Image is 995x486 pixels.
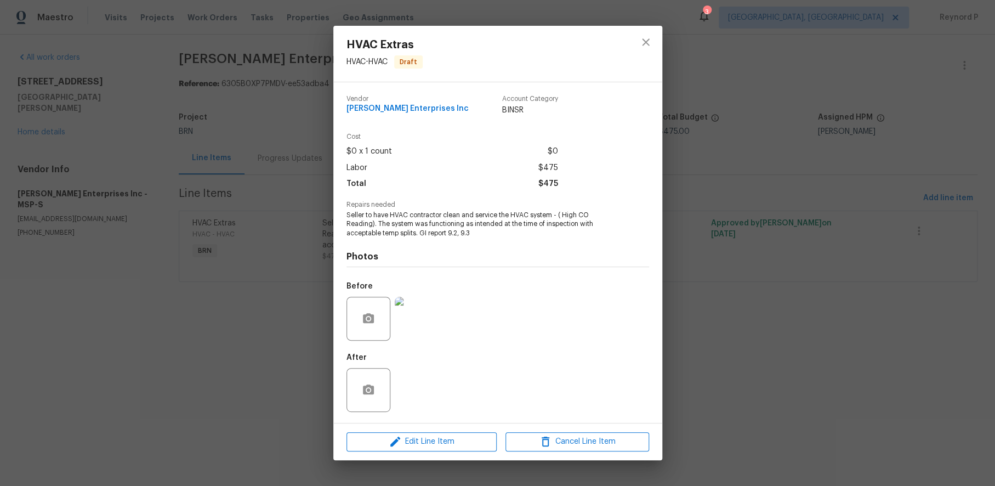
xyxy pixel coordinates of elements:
span: HVAC Extras [346,39,423,51]
span: Seller to have HVAC contractor clean and service the HVAC system - ( High CO Reading). The system... [346,211,619,238]
span: Repairs needed [346,201,649,208]
span: $475 [538,160,558,176]
span: Labor [346,160,367,176]
span: Vendor [346,95,469,103]
span: Edit Line Item [350,435,493,449]
button: Edit Line Item [346,432,497,451]
span: $0 x 1 count [346,144,392,160]
span: Cost [346,133,558,140]
span: Account Category [502,95,558,103]
span: Cancel Line Item [509,435,646,449]
span: HVAC - HVAC [346,58,388,66]
span: BINSR [502,105,558,116]
div: 3 [703,7,710,18]
h5: After [346,354,367,361]
button: close [633,29,659,55]
span: $0 [548,144,558,160]
span: Total [346,176,366,192]
span: $475 [538,176,558,192]
h5: Before [346,282,373,290]
button: Cancel Line Item [505,432,649,451]
span: [PERSON_NAME] Enterprises Inc [346,105,469,113]
h4: Photos [346,251,649,262]
span: Draft [395,56,422,67]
